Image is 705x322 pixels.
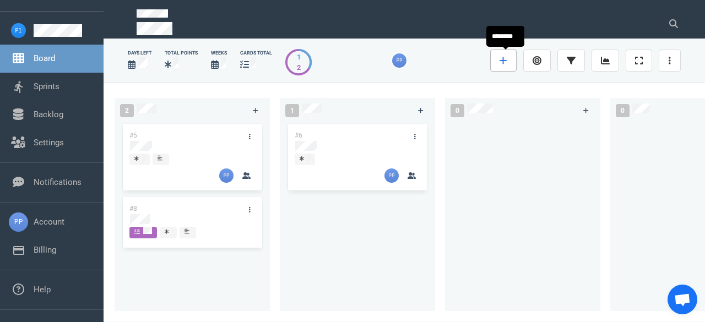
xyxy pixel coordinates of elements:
[285,104,299,117] span: 1
[34,285,51,294] a: Help
[392,53,406,68] img: 26
[128,50,151,57] div: days left
[384,168,399,183] img: 26
[34,217,64,227] a: Account
[129,205,137,212] a: #8
[451,104,464,117] span: 0
[668,285,697,314] div: Chat abierto
[219,168,234,183] img: 26
[34,53,55,63] a: Board
[120,104,134,117] span: 2
[295,132,302,139] a: #6
[240,50,272,57] div: cards total
[34,177,82,187] a: Notifications
[297,62,301,73] div: 2
[211,50,227,57] div: Weeks
[34,81,59,91] a: Sprints
[129,132,137,139] a: #5
[34,138,64,148] a: Settings
[165,50,198,57] div: Total Points
[34,110,63,119] a: Backlog
[297,52,301,62] div: 1
[616,104,630,117] span: 0
[34,245,56,255] a: Billing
